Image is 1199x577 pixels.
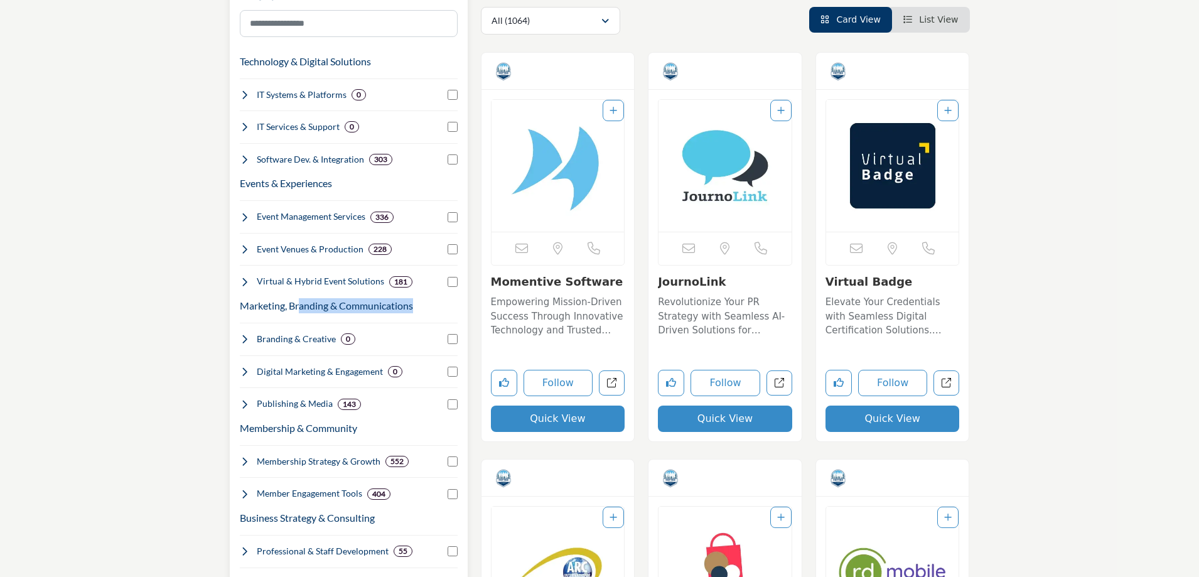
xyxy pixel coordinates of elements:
[350,122,354,131] b: 0
[659,100,792,232] img: JournoLink
[341,333,355,345] div: 0 Results For Branding & Creative
[494,62,513,81] img: Vetted Partners Badge Icon
[658,275,726,288] a: JournoLink
[610,512,617,522] a: Add To List
[257,121,340,133] h4: IT Services & Support : Ongoing technology support, hosting, and security.
[346,335,350,343] b: 0
[661,469,680,488] img: Vetted Partners Badge Icon
[829,62,847,81] img: Vetted Partners Badge Icon
[374,245,387,254] b: 228
[388,366,402,377] div: 0 Results For Digital Marketing & Engagement
[892,7,970,33] li: List View
[240,10,458,37] input: Search Category
[836,14,880,24] span: Card View
[448,212,458,222] input: Select Event Management Services checkbox
[659,100,792,232] a: Open Listing in new tab
[448,90,458,100] input: Select IT Systems & Platforms checkbox
[374,155,387,164] b: 303
[372,490,385,499] b: 404
[658,292,792,338] a: Revolutionize Your PR Strategy with Seamless AI-Driven Solutions for Businesses and Associations....
[240,176,332,191] button: Events & Experiences
[491,406,625,432] button: Quick View
[825,370,852,396] button: Like listing
[369,154,392,165] div: 303 Results For Software Dev. & Integration
[375,213,389,222] b: 336
[367,488,390,500] div: 404 Results For Member Engagement Tools
[448,546,458,556] input: Select Professional & Staff Development checkbox
[491,292,625,338] a: Empowering Mission-Driven Success Through Innovative Technology and Trusted Expertise. For over f...
[338,399,361,410] div: 143 Results For Publishing & Media
[825,275,960,289] h3: Virtual Badge
[448,489,458,499] input: Select Member Engagement Tools checkbox
[809,7,892,33] li: Card View
[257,487,362,500] h4: Member Engagement Tools : Technology and platforms to connect members.
[826,100,959,232] img: Virtual Badge
[448,399,458,409] input: Select Publishing & Media checkbox
[777,512,785,522] a: Add To List
[658,406,792,432] button: Quick View
[352,89,366,100] div: 0 Results For IT Systems & Platforms
[448,277,458,287] input: Select Virtual & Hybrid Event Solutions checkbox
[820,14,881,24] a: View Card
[240,54,371,69] button: Technology & Digital Solutions
[491,275,623,288] a: Momentive Software
[257,275,384,288] h4: Virtual & Hybrid Event Solutions : Digital tools and platforms for hybrid and virtual events.
[448,456,458,466] input: Select Membership Strategy & Growth checkbox
[448,244,458,254] input: Select Event Venues & Production checkbox
[240,510,375,526] button: Business Strategy & Consulting
[481,7,620,35] button: All (1064)
[399,547,407,556] b: 55
[448,122,458,132] input: Select IT Services & Support checkbox
[448,334,458,344] input: Select Branding & Creative checkbox
[933,370,959,396] a: Open virtual-badge in new tab
[448,154,458,164] input: Select Software Dev. & Integration checkbox
[257,397,333,410] h4: Publishing & Media : Content creation, publishing, and advertising.
[492,100,625,232] img: Momentive Software
[240,298,413,313] button: Marketing, Branding & Communications
[825,406,960,432] button: Quick View
[240,421,357,436] button: Membership & Community
[825,292,960,338] a: Elevate Your Credentials with Seamless Digital Certification Solutions. Operating within the asso...
[919,14,958,24] span: List View
[257,545,389,558] h4: Professional & Staff Development : Training, coaching, and leadership programs.
[389,276,412,288] div: 181 Results For Virtual & Hybrid Event Solutions
[368,244,392,255] div: 228 Results For Event Venues & Production
[257,455,380,468] h4: Membership Strategy & Growth : Consulting, recruitment, and non-dues revenue.
[448,367,458,377] input: Select Digital Marketing & Engagement checkbox
[825,275,913,288] a: Virtual Badge
[492,14,530,27] p: All (1064)
[661,62,680,81] img: Vetted Partners Badge Icon
[777,105,785,116] a: Add To List
[944,105,952,116] a: Add To List
[858,370,928,396] button: Follow
[610,105,617,116] a: Add To List
[345,121,359,132] div: 0 Results For IT Services & Support
[944,512,952,522] a: Add To List
[524,370,593,396] button: Follow
[826,100,959,232] a: Open Listing in new tab
[257,333,336,345] h4: Branding & Creative : Visual identity, design, and multimedia.
[903,14,959,24] a: View List
[385,456,409,467] div: 552 Results For Membership Strategy & Growth
[658,370,684,396] button: Like listing
[491,370,517,396] button: Like listing
[257,210,365,223] h4: Event Management Services : Planning, logistics, and event registration.
[599,370,625,396] a: Open momentive-software in new tab
[343,400,356,409] b: 143
[393,367,397,376] b: 0
[491,275,625,289] h3: Momentive Software
[357,90,361,99] b: 0
[370,212,394,223] div: 336 Results For Event Management Services
[394,546,412,557] div: 55 Results For Professional & Staff Development
[691,370,760,396] button: Follow
[491,295,625,338] p: Empowering Mission-Driven Success Through Innovative Technology and Trusted Expertise. For over f...
[658,295,792,338] p: Revolutionize Your PR Strategy with Seamless AI-Driven Solutions for Businesses and Associations....
[257,153,364,166] h4: Software Dev. & Integration : Custom software builds and system integrations.
[825,295,960,338] p: Elevate Your Credentials with Seamless Digital Certification Solutions. Operating within the asso...
[829,469,847,488] img: Vetted Partners Badge Icon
